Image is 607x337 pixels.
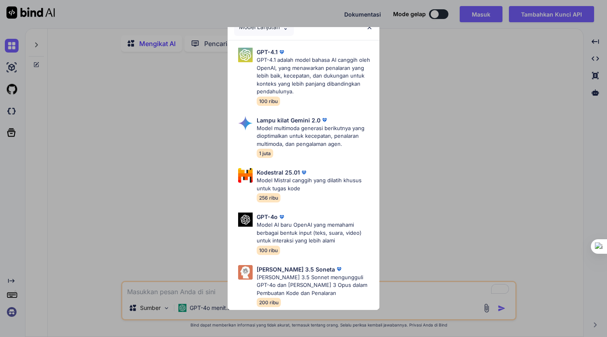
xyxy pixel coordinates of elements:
[282,24,289,31] img: Pilih Model
[259,247,278,253] font: 100 ribu
[259,299,278,305] font: 200 ribu
[257,57,370,95] font: GPT-4.1 adalah model bahasa AI canggih oleh OpenAI, yang menawarkan penalaran yang lebih baik, ke...
[300,168,308,177] img: premi
[320,116,329,124] img: premi
[238,116,253,131] img: Pilih Model
[238,168,253,183] img: Pilih Model
[278,48,286,56] img: premi
[278,213,286,221] img: premi
[257,274,367,296] font: [PERSON_NAME] 3.5 Sonnet mengungguli GPT-4o dan [PERSON_NAME] 3 Opus dalam Pembuatan Kode dan Pen...
[257,221,362,244] font: Model AI baru OpenAI yang memahami berbagai bentuk input (teks, suara, video) untuk interaksi yan...
[238,213,253,227] img: Pilih Model
[257,117,320,124] font: Lampu kilat Gemini 2.0
[259,98,278,104] font: 100 ribu
[257,213,278,220] font: GPT-4o
[257,125,364,147] font: Model multimoda generasi berikutnya yang dioptimalkan untuk kecepatan, penalaran multimoda, dan p...
[257,177,362,192] font: Model Mistral canggih yang dilatih khusus untuk tugas kode
[259,150,271,156] font: 1 juta
[257,266,335,273] font: [PERSON_NAME] 3.5 Soneta
[259,195,278,201] font: 256 ribu
[335,265,343,273] img: premi
[257,169,300,176] font: Kodestral 25.01
[257,48,278,55] font: GPT-4.1
[239,23,280,30] font: Model Lanjutan
[238,48,253,62] img: Pilih Model
[366,24,373,31] img: menutup
[238,265,253,280] img: Pilih Model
